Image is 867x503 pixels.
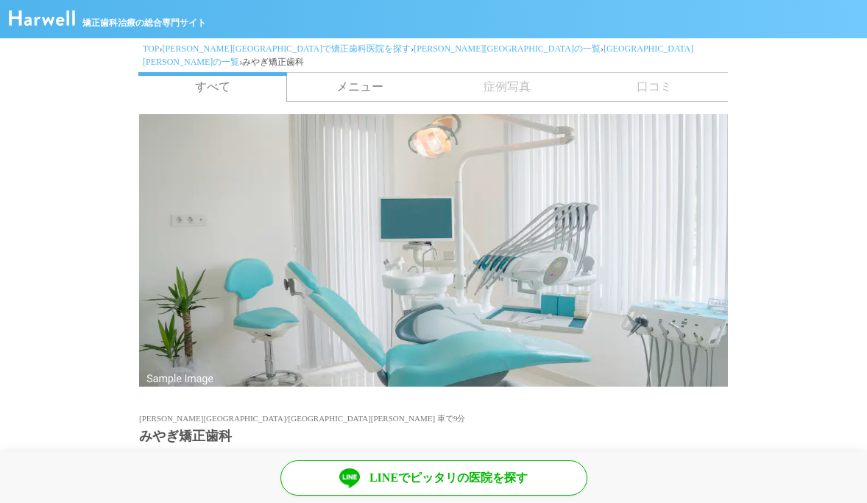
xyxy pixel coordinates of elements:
div: › › › › [139,38,728,72]
img: ハーウェル [9,10,75,26]
span: 症例写真 [433,73,581,101]
img: クリニックのイメージ写真 [139,114,728,387]
div: [PERSON_NAME][GEOGRAPHIC_DATA]/[GEOGRAPHIC_DATA][PERSON_NAME] 車で9分 [139,410,728,426]
a: メニュー [286,73,433,101]
a: [PERSON_NAME][GEOGRAPHIC_DATA]の一覧 [414,43,601,54]
span: みやぎ矯正歯科 [242,57,304,67]
a: LINEでピッタリの医院を探す [280,460,587,496]
span: 口コミ [581,73,728,101]
img: サンプル写真 [146,374,213,384]
a: TOP [143,43,159,54]
a: すべて [138,72,287,102]
span: 矯正歯科治療の総合専門サイト [82,16,206,29]
a: [PERSON_NAME][GEOGRAPHIC_DATA]で矯正歯科医院を探す [162,43,411,54]
h1: みやぎ矯正歯科 [139,426,728,446]
a: ハーウェル [9,15,75,28]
